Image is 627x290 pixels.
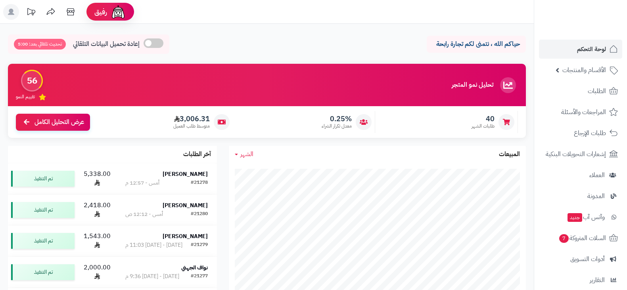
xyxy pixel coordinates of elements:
div: تم التنفيذ [11,233,75,249]
span: السلات المتروكة [558,233,606,244]
a: التقارير [539,271,622,290]
img: ai-face.png [110,4,126,20]
img: logo-2.png [573,16,619,32]
a: السلات المتروكة7 [539,229,622,248]
a: المدونة [539,187,622,206]
a: إشعارات التحويلات البنكية [539,145,622,164]
strong: [PERSON_NAME] [163,232,208,240]
span: معدل تكرار الشراء [322,123,352,130]
td: 5,338.00 [78,163,116,194]
span: طلبات الشهر [472,123,495,130]
span: الشهر [240,149,253,159]
div: تم التنفيذ [11,202,75,218]
span: لوحة التحكم [577,44,606,55]
div: #21279 [191,241,208,249]
span: 40 [472,114,495,123]
div: أمس - 12:57 م [125,179,159,187]
strong: نواف الجهني [181,263,208,272]
div: تم التنفيذ [11,171,75,187]
span: 7 [559,234,569,243]
a: لوحة التحكم [539,40,622,59]
div: #21277 [191,273,208,280]
strong: [PERSON_NAME] [163,170,208,178]
a: أدوات التسويق [539,250,622,269]
p: حياكم الله ، نتمنى لكم تجارة رابحة [433,40,520,49]
a: الشهر [235,150,253,159]
span: إشعارات التحويلات البنكية [546,149,606,160]
span: المراجعات والأسئلة [561,107,606,118]
span: طلبات الإرجاع [574,128,606,139]
td: 1,543.00 [78,225,116,256]
div: [DATE] - [DATE] 11:03 م [125,241,182,249]
span: المدونة [587,191,605,202]
a: طلبات الإرجاع [539,124,622,143]
strong: [PERSON_NAME] [163,201,208,210]
div: #21278 [191,179,208,187]
a: وآتس آبجديد [539,208,622,227]
h3: المبيعات [499,151,520,158]
td: 2,000.00 [78,257,116,288]
h3: آخر الطلبات [183,151,211,158]
span: الأقسام والمنتجات [562,65,606,76]
span: تقييم النمو [16,93,35,100]
span: الطلبات [588,86,606,97]
span: عرض التحليل الكامل [35,118,84,127]
span: متوسط طلب العميل [173,123,210,130]
span: أدوات التسويق [570,254,605,265]
a: الطلبات [539,82,622,101]
span: التقارير [590,275,605,286]
span: إعادة تحميل البيانات التلقائي [73,40,140,49]
span: وآتس آب [567,212,605,223]
div: تم التنفيذ [11,264,75,280]
a: عرض التحليل الكامل [16,114,90,131]
h3: تحليل نمو المتجر [452,82,493,89]
a: تحديثات المنصة [21,4,41,22]
span: تحديث تلقائي بعد: 5:00 [14,39,66,50]
a: العملاء [539,166,622,185]
span: رفيق [94,7,107,17]
div: أمس - 12:12 ص [125,210,163,218]
div: #21280 [191,210,208,218]
td: 2,418.00 [78,195,116,225]
span: 3,006.31 [173,114,210,123]
span: جديد [568,213,582,222]
span: العملاء [589,170,605,181]
span: 0.25% [322,114,352,123]
div: [DATE] - [DATE] 9:36 م [125,273,179,280]
a: المراجعات والأسئلة [539,103,622,122]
